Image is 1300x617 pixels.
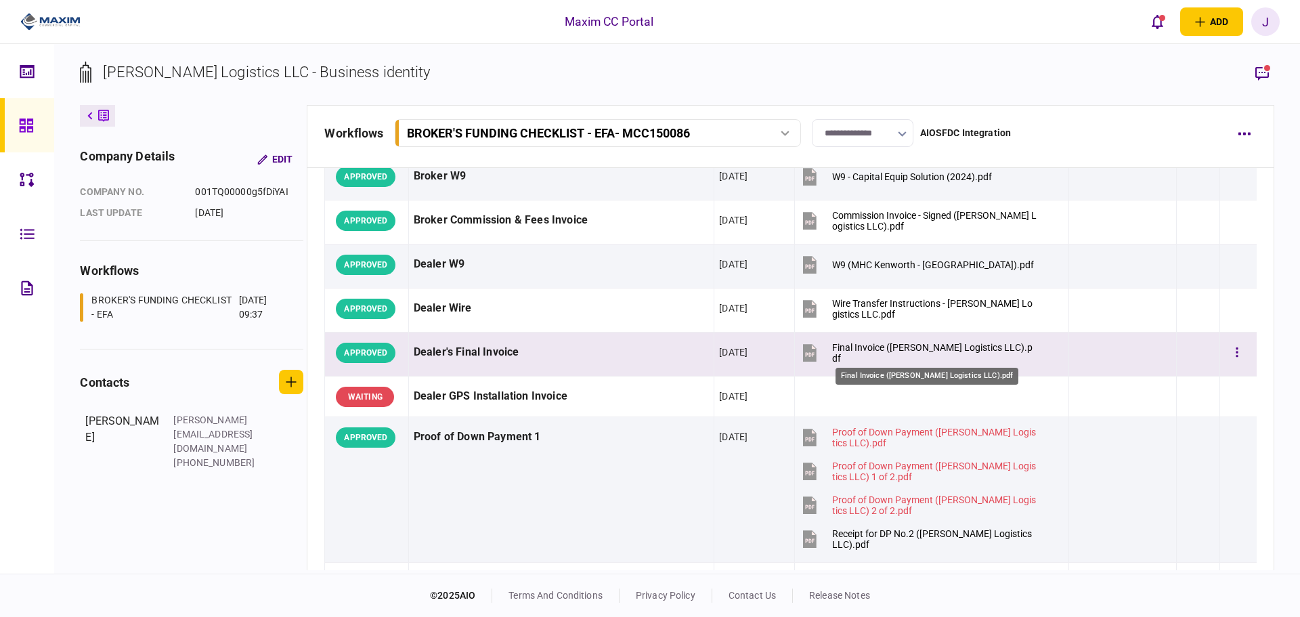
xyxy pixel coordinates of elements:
div: Maxim CC Portal [565,13,654,30]
div: W9 (MHC Kenworth - Gainesville).pdf [832,259,1034,270]
button: Edit [246,147,303,171]
div: APPROVED [336,343,395,363]
div: © 2025 AIO [430,589,492,603]
button: Copy of Title - Reassigned (Gema Logistics LLC).pdf [800,568,1037,598]
a: contact us [729,590,776,601]
div: [DATE] 09:37 [239,293,287,322]
button: Commission Invoice - Signed (Gema Logistics LLC).pdf [800,205,1037,236]
a: BROKER'S FUNDING CHECKLIST - EFA[DATE] 09:37 [80,293,286,322]
div: last update [80,206,181,220]
div: [DATE] [195,206,293,220]
div: Broker Commission & Fees Invoice [414,205,710,236]
div: APPROVED [336,167,395,187]
div: Dealer's Final Invoice [414,337,710,368]
div: Title Reassignment [414,568,710,598]
div: Proof of Down Payment (Gema Logistics LLC) 2 of 2.pdf [832,494,1037,516]
button: open notifications list [1144,7,1172,36]
div: APPROVED [336,255,395,275]
img: client company logo [20,12,81,32]
button: W9 - Capital Equip Solution (2024).pdf [800,161,992,192]
button: Receipt for DP No.2 (Gema Logistics LLC).pdf [800,524,1037,554]
div: WAITING [336,387,394,407]
div: Broker W9 [414,161,710,192]
div: Commission Invoice - Signed (Gema Logistics LLC).pdf [832,210,1037,232]
div: Receipt for DP No.2 (Gema Logistics LLC).pdf [832,528,1037,550]
div: AIOSFDC Integration [920,126,1012,140]
div: BROKER'S FUNDING CHECKLIST - EFA - MCC150086 [407,126,690,140]
div: APPROVED [336,427,395,448]
div: [PERSON_NAME][EMAIL_ADDRESS][DOMAIN_NAME] [173,413,261,456]
div: [PHONE_NUMBER] [173,456,261,470]
div: [DATE] [719,213,747,227]
div: [PERSON_NAME] [85,413,160,470]
div: [DATE] [719,257,747,271]
button: open adding identity options [1180,7,1243,36]
div: APPROVED [336,211,395,231]
div: workflows [324,124,383,142]
button: Proof of Down Payment (Gema Logistics LLC) 2 of 2.pdf [800,490,1037,520]
div: Dealer W9 [414,249,710,280]
div: [DATE] [719,389,747,403]
div: [DATE] [719,430,747,444]
a: release notes [809,590,870,601]
div: workflows [80,261,303,280]
div: [DATE] [719,301,747,315]
a: privacy policy [636,590,695,601]
button: Wire Transfer Instructions - Gema Logistics LLC.pdf [800,293,1037,324]
div: Wire Transfer Instructions - Gema Logistics LLC.pdf [832,298,1037,320]
button: Final Invoice (Gema Logistics LLC).pdf [800,337,1037,368]
div: Final Invoice ([PERSON_NAME] Logistics LLC).pdf [836,368,1018,385]
div: company no. [80,185,181,199]
div: [PERSON_NAME] Logistics LLC - Business identity [103,61,430,83]
div: Dealer GPS Installation Invoice [414,381,710,412]
button: Proof of Down Payment (Gema Logistics LLC).pdf [800,422,1037,452]
button: W9 (MHC Kenworth - Gainesville).pdf [800,249,1034,280]
div: Proof of Down Payment (Gema Logistics LLC).pdf [832,427,1037,448]
div: W9 - Capital Equip Solution (2024).pdf [832,171,992,182]
div: Proof of Down Payment 1 [414,422,710,452]
button: J [1251,7,1280,36]
div: [DATE] [719,345,747,359]
div: APPROVED [336,299,395,319]
a: terms and conditions [508,590,603,601]
div: BROKER'S FUNDING CHECKLIST - EFA [91,293,235,322]
button: Proof of Down Payment (Gema Logistics LLC) 1 of 2.pdf [800,456,1037,486]
div: 001TQ00000g5fDiYAI [195,185,293,199]
button: BROKER'S FUNDING CHECKLIST - EFA- MCC150086 [395,119,801,147]
div: Final Invoice (Gema Logistics LLC).pdf [832,342,1037,364]
div: contacts [80,373,129,391]
div: [DATE] [719,169,747,183]
div: Proof of Down Payment (Gema Logistics LLC) 1 of 2.pdf [832,461,1037,482]
div: Dealer Wire [414,293,710,324]
div: company details [80,147,175,171]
